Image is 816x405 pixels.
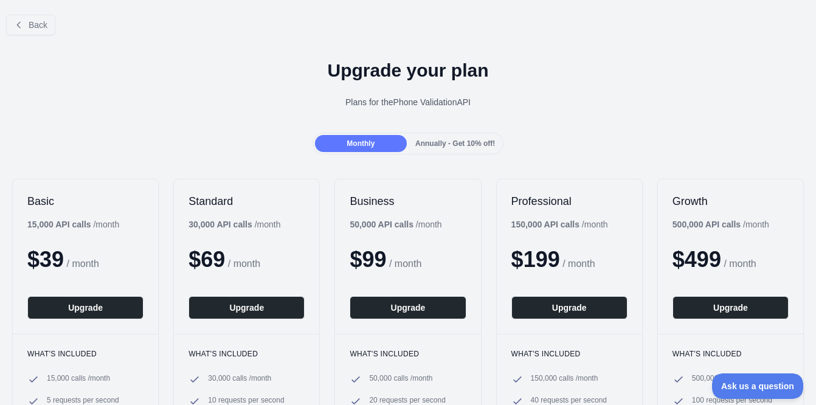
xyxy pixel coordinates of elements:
div: / month [350,218,441,230]
b: 150,000 API calls [511,220,579,229]
iframe: Toggle Customer Support [712,373,804,399]
span: $ 99 [350,247,386,272]
h2: Standard [188,194,305,209]
div: / month [188,218,280,230]
div: / month [511,218,608,230]
div: / month [673,218,769,230]
b: 50,000 API calls [350,220,413,229]
h2: Business [350,194,466,209]
b: 500,000 API calls [673,220,741,229]
span: $ 499 [673,247,721,272]
span: $ 199 [511,247,560,272]
h2: Professional [511,194,628,209]
h2: Growth [673,194,789,209]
